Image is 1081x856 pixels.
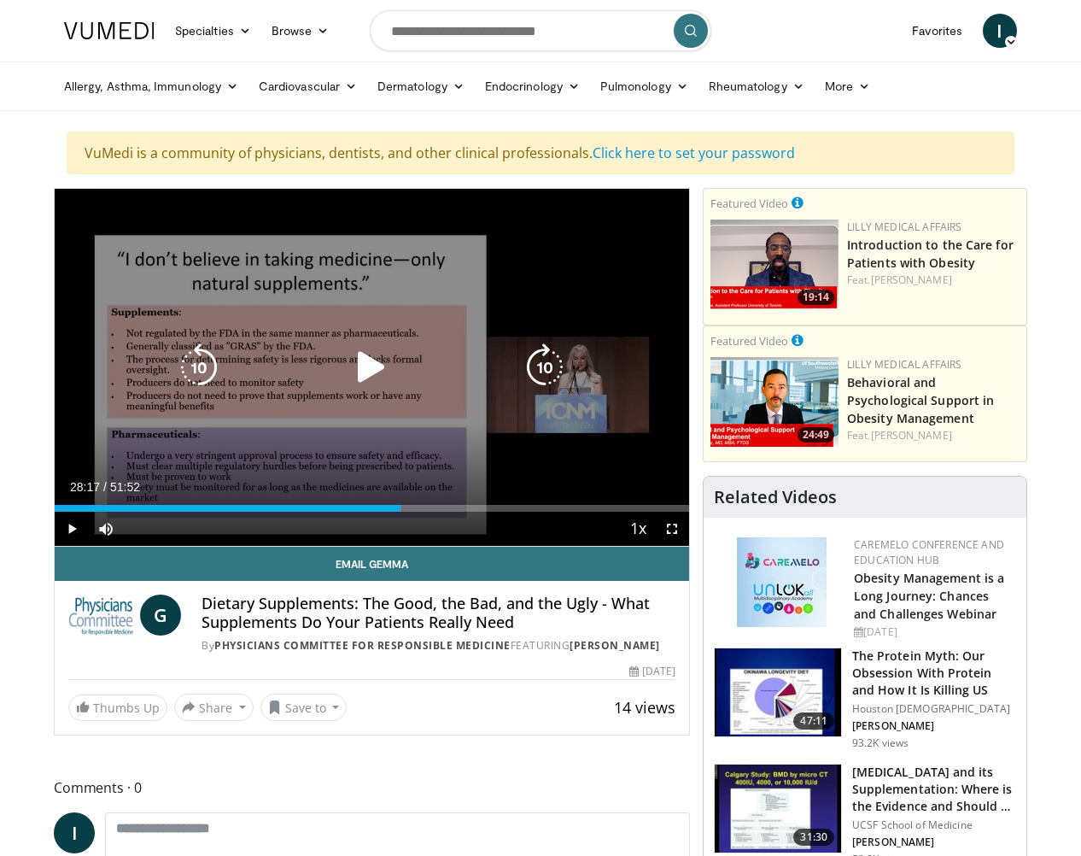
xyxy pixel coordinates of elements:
span: 28:17 [70,480,100,494]
img: VuMedi Logo [64,22,155,39]
p: 93.2K views [852,736,909,750]
input: Search topics, interventions [370,10,711,51]
a: 47:11 The Protein Myth: Our Obsession With Protein and How It Is Killing US Houston [DEMOGRAPHIC_... [714,648,1016,750]
button: Mute [89,512,123,546]
a: [PERSON_NAME] [871,273,952,287]
a: Lilly Medical Affairs [847,220,962,234]
button: Save to [260,694,348,721]
div: [DATE] [854,624,1013,640]
a: [PERSON_NAME] [570,638,660,653]
div: VuMedi is a community of physicians, dentists, and other clinical professionals. [67,132,1014,174]
a: Email Gemma [55,547,689,581]
div: [DATE] [629,664,675,679]
div: Feat. [847,428,1020,443]
a: CaReMeLO Conference and Education Hub [854,537,1004,567]
a: Browse [261,14,340,48]
a: Introduction to the Care for Patients with Obesity [847,237,1014,271]
a: Specialties [165,14,261,48]
span: / [103,480,107,494]
h3: The Protein Myth: Our Obsession With Protein and How It Is Killing US [852,648,1016,699]
button: Playback Rate [621,512,655,546]
p: [PERSON_NAME] [852,719,1016,733]
a: Cardiovascular [248,69,367,103]
a: Favorites [902,14,973,48]
a: Pulmonology [590,69,698,103]
span: 19:14 [798,290,834,305]
img: ba3304f6-7838-4e41-9c0f-2e31ebde6754.png.150x105_q85_crop-smart_upscale.png [710,357,839,447]
span: Comments 0 [54,777,690,799]
video-js: Video Player [55,189,689,547]
button: Play [55,512,89,546]
a: Behavioral and Psychological Support in Obesity Management [847,374,994,426]
div: Feat. [847,273,1020,288]
h3: [MEDICAL_DATA] and its Supplementation: Where is the Evidence and Should … [852,764,1016,815]
a: 19:14 [710,220,839,309]
img: 4bb25b40-905e-443e-8e37-83f056f6e86e.150x105_q85_crop-smart_upscale.jpg [715,765,841,853]
img: Physicians Committee for Responsible Medicine [68,595,133,636]
a: I [983,14,1017,48]
a: Obesity Management is a Long Journey: Chances and Challenges Webinar [854,570,1004,622]
a: More [815,69,880,103]
a: Allergy, Asthma, Immunology [54,69,248,103]
img: 45df64a9-a6de-482c-8a90-ada250f7980c.png.150x105_q85_autocrop_double_scale_upscale_version-0.2.jpg [737,537,827,627]
a: 24:49 [710,357,839,447]
h4: Related Videos [714,487,837,507]
span: 24:49 [798,427,834,443]
a: Lilly Medical Affairs [847,357,962,372]
div: By FEATURING [202,638,675,654]
a: [PERSON_NAME] [871,428,952,443]
a: Click here to set your password [593,144,795,162]
small: Featured Video [710,196,788,211]
span: 47:11 [793,712,834,730]
button: Share [174,694,254,721]
p: UCSF School of Medicine [852,818,1016,832]
h4: Dietary Supplements: The Good, the Bad, and the Ugly - What Supplements Do Your Patients Really Need [202,595,675,631]
span: 31:30 [793,829,834,846]
span: 51:52 [110,480,140,494]
a: Physicians Committee for Responsible Medicine [214,638,511,653]
img: b7b8b05e-5021-418b-a89a-60a270e7cf82.150x105_q85_crop-smart_upscale.jpg [715,648,841,737]
a: G [140,595,181,636]
a: I [54,812,95,853]
img: acc2e291-ced4-4dd5-b17b-d06994da28f3.png.150x105_q85_crop-smart_upscale.png [710,220,839,309]
a: Rheumatology [698,69,815,103]
a: Endocrinology [475,69,590,103]
p: [PERSON_NAME] [852,835,1016,849]
a: Thumbs Up [68,695,167,721]
div: Progress Bar [55,505,689,512]
button: Fullscreen [655,512,689,546]
a: Dermatology [367,69,475,103]
small: Featured Video [710,333,788,349]
p: Houston [DEMOGRAPHIC_DATA] [852,702,1016,716]
span: 14 views [614,697,675,718]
